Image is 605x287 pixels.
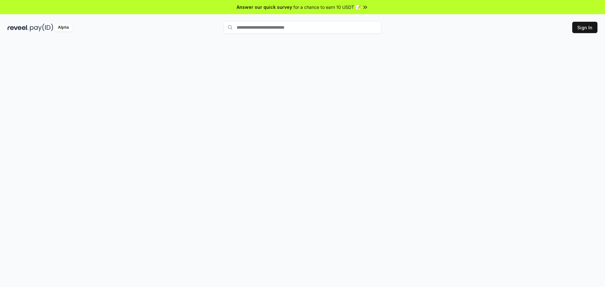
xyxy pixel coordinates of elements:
[237,4,292,10] span: Answer our quick survey
[8,24,29,32] img: reveel_dark
[572,22,597,33] button: Sign In
[30,24,53,32] img: pay_id
[293,4,361,10] span: for a chance to earn 10 USDT 📝
[55,24,72,32] div: Alpha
